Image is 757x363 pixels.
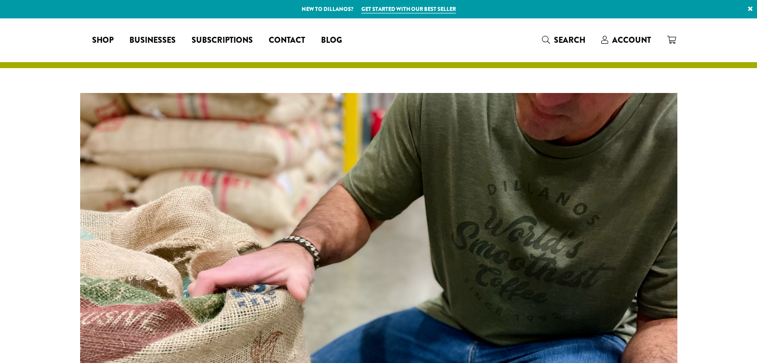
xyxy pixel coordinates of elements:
[321,34,342,47] span: Blog
[534,32,593,48] a: Search
[84,32,121,48] a: Shop
[554,34,585,46] span: Search
[612,34,651,46] span: Account
[361,5,456,13] a: Get started with our best seller
[129,34,176,47] span: Businesses
[92,34,113,47] span: Shop
[192,34,253,47] span: Subscriptions
[269,34,305,47] span: Contact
